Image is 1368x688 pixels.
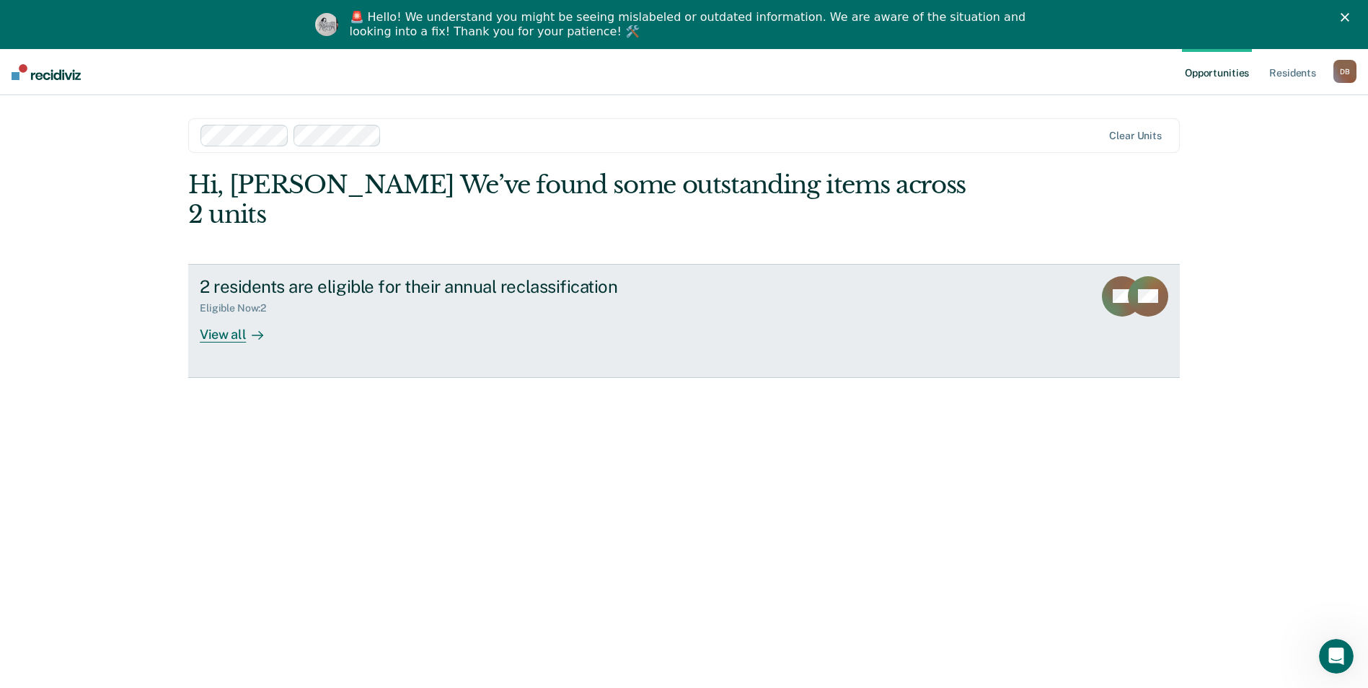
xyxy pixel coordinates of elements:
button: DB [1333,60,1356,83]
div: D B [1333,60,1356,83]
div: 🚨 Hello! We understand you might be seeing mislabeled or outdated information. We are aware of th... [350,10,1031,39]
div: Hi, [PERSON_NAME] We’ve found some outstanding items across 2 units [188,170,981,229]
iframe: Intercom live chat [1319,639,1354,674]
img: Profile image for Kim [315,13,338,36]
div: Close [1341,13,1355,22]
div: View all [200,314,281,343]
div: 2 residents are eligible for their annual reclassification [200,276,706,297]
div: Clear units [1109,130,1162,142]
div: Eligible Now : 2 [200,302,278,314]
a: Opportunities [1182,49,1252,95]
a: Residents [1266,49,1319,95]
img: Recidiviz [12,64,81,80]
a: 2 residents are eligible for their annual reclassificationEligible Now:2View all [188,264,1180,378]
